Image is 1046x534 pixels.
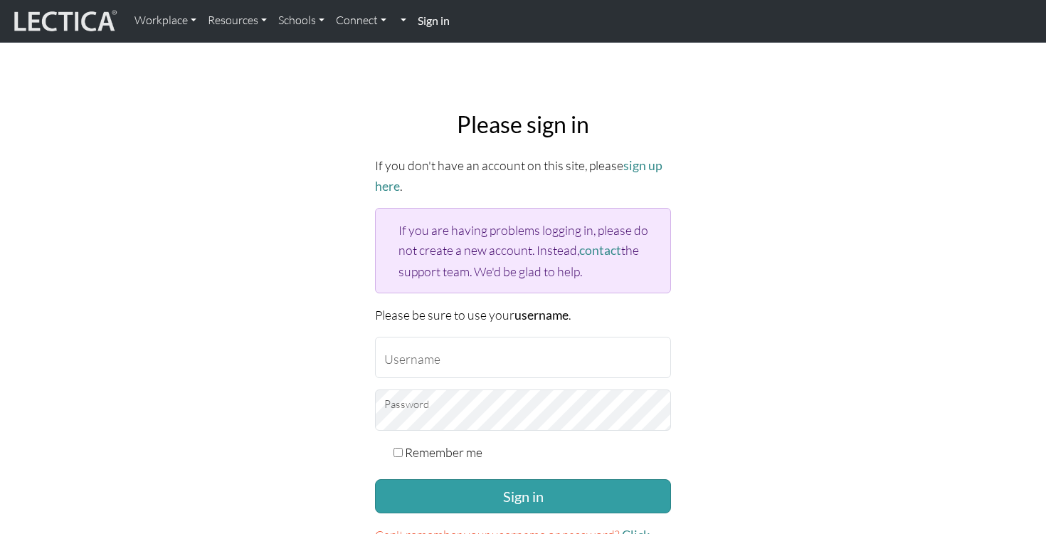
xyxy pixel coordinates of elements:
a: Connect [330,6,392,36]
input: Username [375,337,671,378]
strong: username [514,308,569,323]
img: lecticalive [11,8,117,35]
a: Workplace [129,6,202,36]
strong: Sign in [418,14,450,27]
p: If you don't have an account on this site, please . [375,155,671,197]
button: Sign in [375,479,671,513]
p: Please be sure to use your . [375,305,671,325]
label: Remember me [405,442,482,462]
a: Schools [273,6,330,36]
a: Sign in [412,6,455,36]
div: If you are having problems logging in, please do not create a new account. Instead, the support t... [375,208,671,293]
h2: Please sign in [375,111,671,138]
a: Resources [202,6,273,36]
a: contact [579,243,621,258]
